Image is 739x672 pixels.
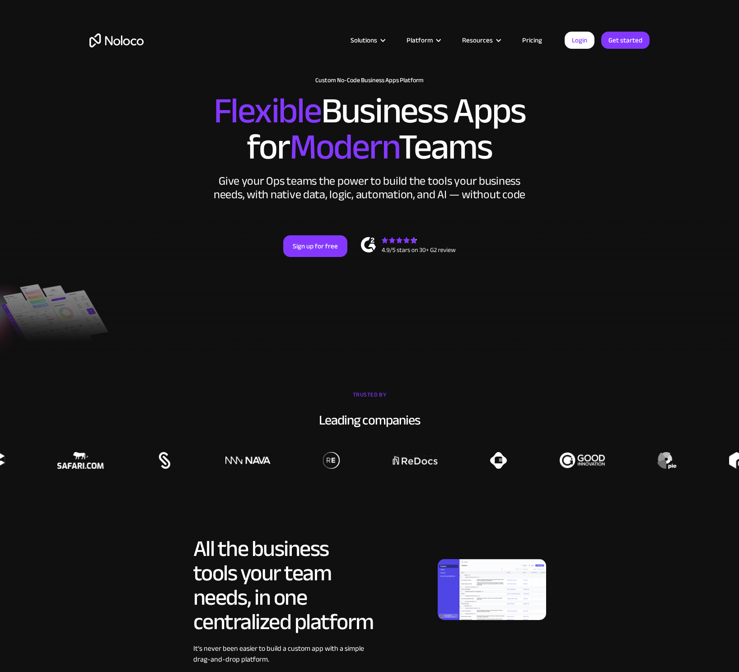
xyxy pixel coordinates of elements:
span: Modern [290,113,398,181]
a: Sign up for free [283,235,347,257]
a: Get started [601,32,650,49]
div: Solutions [351,34,377,46]
div: Platform [395,34,451,46]
div: Solutions [339,34,395,46]
a: home [89,33,144,47]
div: Resources [462,34,493,46]
div: Platform [407,34,433,46]
div: Give your Ops teams the power to build the tools your business needs, with native data, logic, au... [211,174,528,201]
div: Resources [451,34,511,46]
span: Flexible [214,77,321,145]
a: Login [565,32,594,49]
h2: Business Apps for Teams [89,93,650,165]
h2: All the business tools your team needs, in one centralized platform [193,537,374,634]
a: Pricing [511,34,553,46]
